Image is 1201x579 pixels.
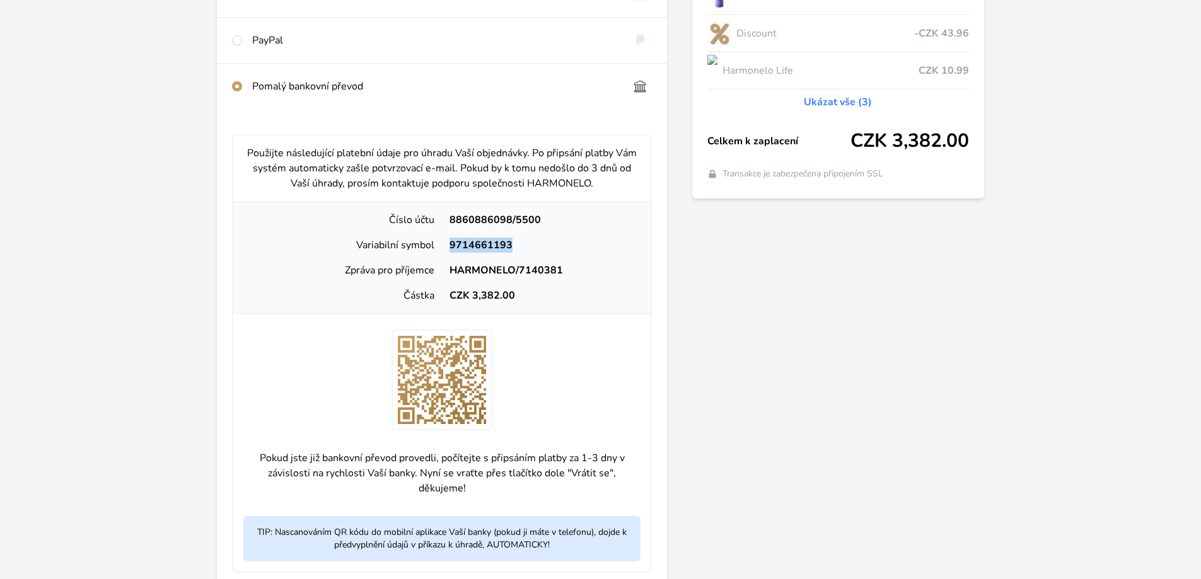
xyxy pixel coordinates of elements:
[243,238,442,253] div: Variabilní symbol
[392,330,492,430] img: iI8NEDfBTTxgQg+v8BAd5CMqyhJGgAAAAASUVORK5CYII=
[243,263,442,278] div: Zpráva pro příjemce
[804,95,872,110] a: Ukázat vše (3)
[736,26,914,41] span: Discount
[722,168,883,180] span: Transakce je zabezpečena připojením SSL
[243,516,641,561] p: TIP: Nascanováním QR kódu do mobilní aplikace Vaší banky (pokud ji máte v telefonu), dojde k před...
[243,288,442,303] div: Částka
[850,130,969,152] span: CZK 3,382.00
[914,26,969,41] span: -CZK 43.96
[442,212,641,227] div: 8860886098/5500
[442,238,641,253] div: 9714661193
[243,146,641,191] p: Použijte následující platební údaje pro úhradu Vaší objednávky. Po připsání platby Vám systém aut...
[722,63,919,78] span: Harmonelo Life
[629,33,652,48] img: paypal.svg
[707,18,731,49] img: discount-lo.png
[707,134,850,149] span: Celkem k zaplacení
[252,79,618,94] div: Pomalý bankovní převod
[252,33,618,48] div: PayPal
[442,263,641,278] div: HARMONELO/7140381
[442,288,641,303] div: CZK 3,382.00
[243,212,442,227] div: Číslo účtu
[629,79,652,94] img: bankTransfer_IBAN.svg
[919,63,969,78] span: CZK 10.99
[243,440,641,506] p: Pokud jste již bankovní převod provedli, počítejte s připsáním platby za 1-3 dny v závislosti na ...
[707,55,717,86] img: CLEAN_LIFE_se_stinem_x-lo.jpg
